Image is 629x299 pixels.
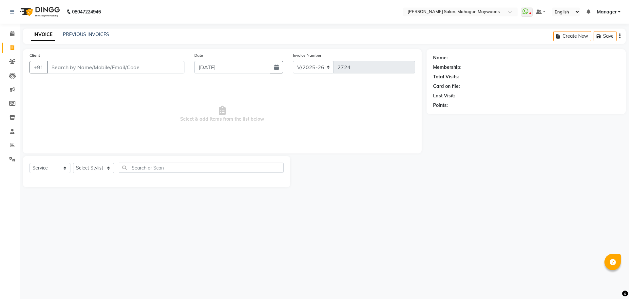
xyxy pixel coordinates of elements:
[17,3,62,21] img: logo
[553,31,591,41] button: Create New
[72,3,101,21] b: 08047224946
[63,31,109,37] a: PREVIOUS INVOICES
[31,29,55,41] a: INVOICE
[119,163,284,173] input: Search or Scan
[433,54,448,61] div: Name:
[29,61,48,73] button: +91
[29,52,40,58] label: Client
[433,102,448,109] div: Points:
[194,52,203,58] label: Date
[597,9,617,15] span: Manager
[433,64,462,71] div: Membership:
[47,61,184,73] input: Search by Name/Mobile/Email/Code
[29,81,415,147] span: Select & add items from the list below
[433,83,460,90] div: Card on file:
[293,52,321,58] label: Invoice Number
[594,31,617,41] button: Save
[433,92,455,99] div: Last Visit:
[433,73,459,80] div: Total Visits:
